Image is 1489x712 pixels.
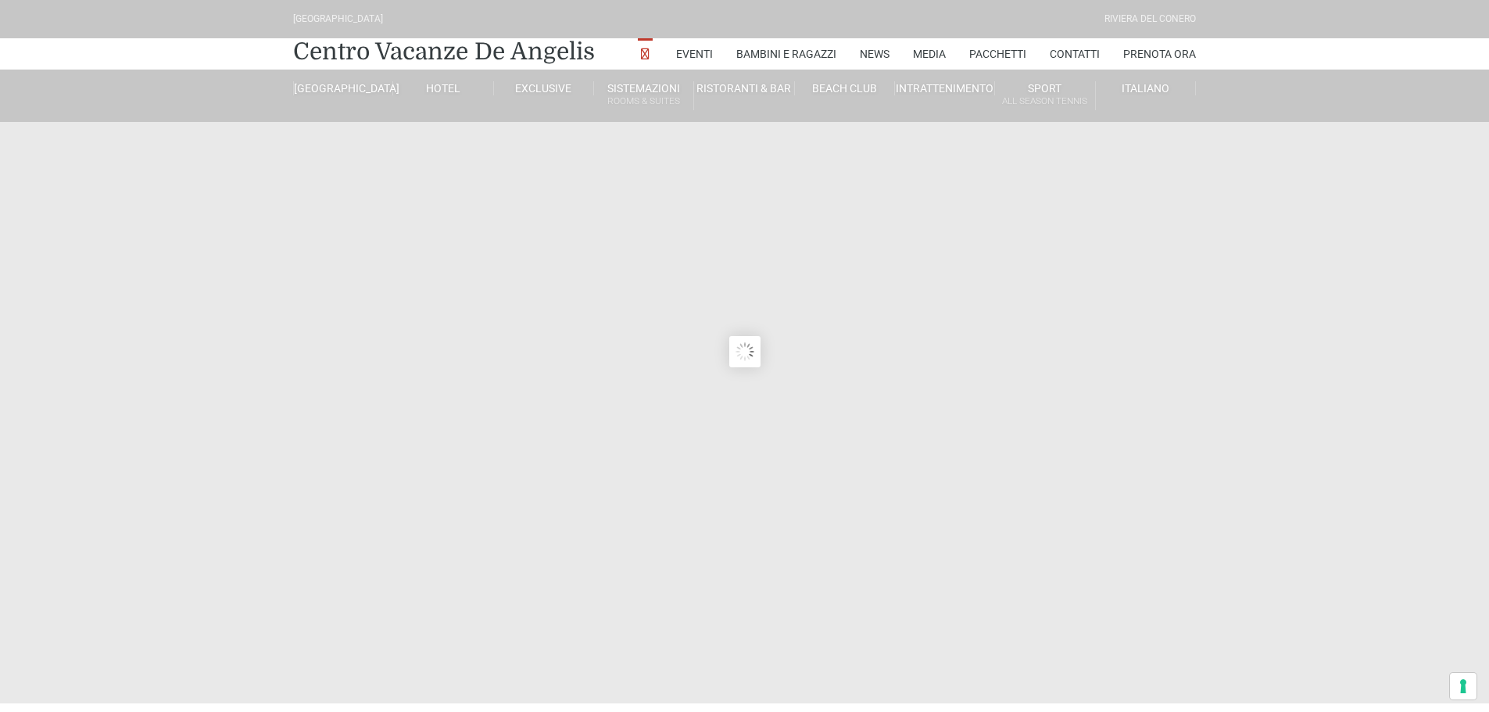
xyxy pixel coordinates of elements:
[860,38,889,70] a: News
[594,94,693,109] small: Rooms & Suites
[594,81,694,110] a: SistemazioniRooms & Suites
[494,81,594,95] a: Exclusive
[995,94,1094,109] small: All Season Tennis
[293,81,393,95] a: [GEOGRAPHIC_DATA]
[293,36,595,67] a: Centro Vacanze De Angelis
[676,38,713,70] a: Eventi
[393,81,493,95] a: Hotel
[913,38,946,70] a: Media
[995,81,1095,110] a: SportAll Season Tennis
[293,12,383,27] div: [GEOGRAPHIC_DATA]
[1050,38,1100,70] a: Contatti
[736,38,836,70] a: Bambini e Ragazzi
[1123,38,1196,70] a: Prenota Ora
[1450,673,1476,699] button: Le tue preferenze relative al consenso per le tecnologie di tracciamento
[694,81,794,95] a: Ristoranti & Bar
[795,81,895,95] a: Beach Club
[1122,82,1169,95] span: Italiano
[1096,81,1196,95] a: Italiano
[969,38,1026,70] a: Pacchetti
[895,81,995,95] a: Intrattenimento
[1104,12,1196,27] div: Riviera Del Conero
